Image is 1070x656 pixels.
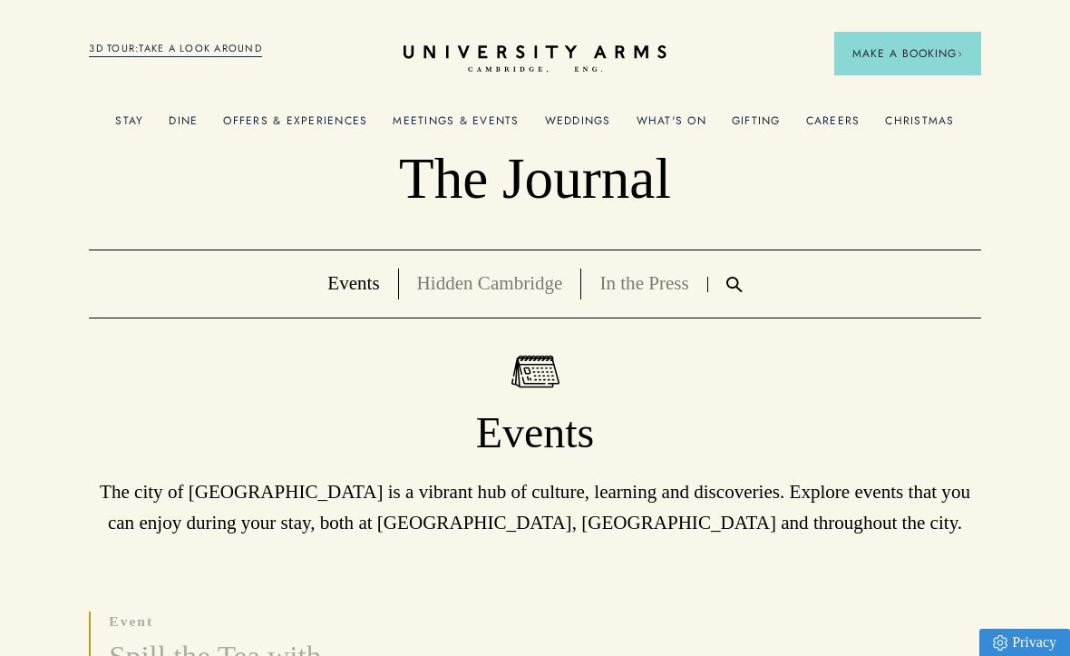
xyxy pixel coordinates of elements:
p: event [109,612,499,631]
a: Hidden Cambridge [417,272,563,294]
a: Meetings & Events [393,114,519,138]
a: Search [708,277,761,292]
a: Home [404,45,666,73]
a: Offers & Experiences [223,114,367,138]
p: The Journal [89,145,980,213]
button: Make a BookingArrow icon [834,32,981,75]
a: Careers [806,114,861,138]
h1: Events [89,406,980,460]
p: The city of [GEOGRAPHIC_DATA] is a vibrant hub of culture, learning and discoveries. Explore even... [89,477,980,538]
a: Dine [169,114,198,138]
a: Weddings [545,114,611,138]
span: Make a Booking [852,45,963,62]
a: Stay [115,114,143,138]
img: Privacy [993,635,1007,651]
a: Christmas [885,114,954,138]
a: Privacy [979,629,1070,656]
a: 3D TOUR:TAKE A LOOK AROUND [89,41,262,57]
img: Search [726,277,743,292]
a: In the Press [599,272,688,294]
a: Events [327,272,379,294]
a: Gifting [732,114,781,138]
img: Events [511,355,559,388]
a: What's On [637,114,706,138]
img: Arrow icon [957,51,963,57]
